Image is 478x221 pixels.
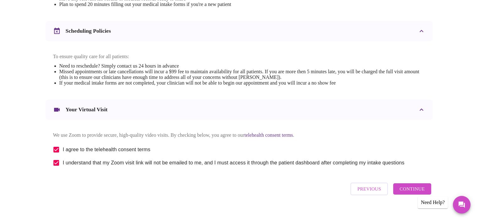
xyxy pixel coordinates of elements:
[59,2,293,7] li: Plan to spend 20 minutes filling out your medical intake forms if you're a new patient
[46,21,433,41] div: Scheduling Policies
[46,100,433,120] div: Your Virtual Visit
[393,183,431,195] button: Continue
[418,196,448,208] div: Need Help?
[453,196,470,213] button: Messages
[66,106,108,113] h3: Your Virtual Visit
[53,132,425,138] p: We use Zoom to provide secure, high-quality video visits. By checking below, you agree to our .
[63,159,404,167] span: I understand that my Zoom visit link will not be emailed to me, and I must access it through the ...
[59,63,425,69] li: Need to reschedule? Simply contact us 24 hours in advance
[59,69,425,80] li: Missed appointments or late cancellations will incur a $99 fee to maintain availability for all p...
[244,132,293,138] a: telehealth consent terms
[357,185,381,193] span: Previous
[350,183,388,195] button: Previous
[59,80,425,86] li: If your medical intake forms are not completed, your clinician will not be able to begin our appo...
[66,28,111,34] h3: Scheduling Policies
[53,54,425,59] p: To ensure quality care for all patients:
[63,146,151,153] span: I agree to the telehealth consent terms
[399,185,425,193] span: Continue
